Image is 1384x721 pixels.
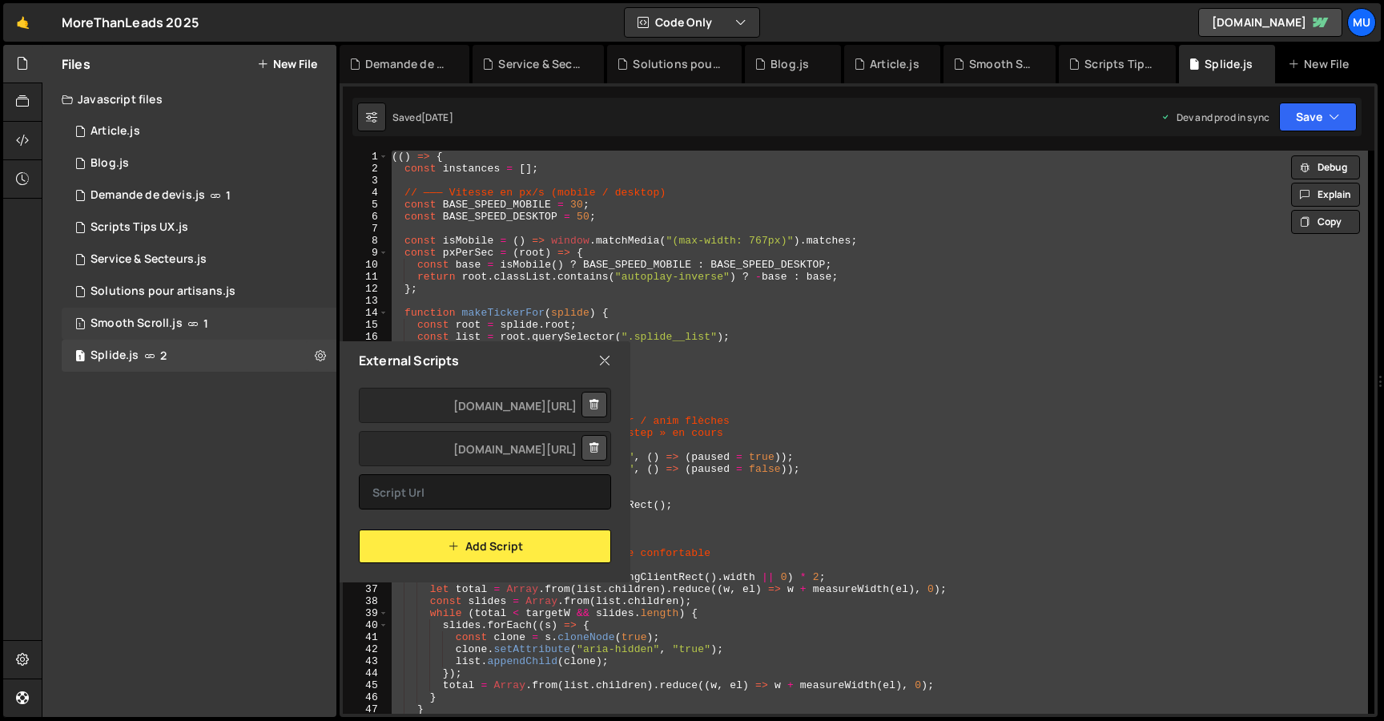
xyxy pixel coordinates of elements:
div: Blog.js [91,156,129,171]
div: 16842/46042.js [62,211,336,244]
div: Demande de devis.js [365,56,450,72]
div: Dev and prod in sync [1161,111,1269,124]
div: 46 [343,691,388,703]
button: Copy [1291,210,1360,234]
div: Scripts Tips UX.js [91,220,188,235]
div: Javascript files [42,83,336,115]
div: 13 [343,295,388,307]
div: 44 [343,667,388,679]
h2: Files [62,55,91,73]
div: 41 [343,631,388,643]
div: 43 [343,655,388,667]
div: Solutions pour artisans.js [633,56,722,72]
div: 16 [343,331,388,343]
div: 2 [343,163,388,175]
div: Service & Secteurs.js [91,252,207,267]
a: 🤙 [3,3,42,42]
div: 7 [343,223,388,235]
div: 16842/46066.js [62,244,336,276]
div: New File [1288,56,1355,72]
div: 14 [343,307,388,319]
span: 1 [203,317,208,330]
div: 11 [343,271,388,283]
div: Service & Secteurs.js [498,56,585,72]
div: 15 [343,319,388,331]
div: 5 [343,199,388,211]
div: 8 [343,235,388,247]
div: 40 [343,619,388,631]
div: 16842/46069.js [62,179,336,211]
div: Article.js [91,124,140,139]
div: Smooth Scroll.js [969,56,1036,72]
div: 39 [343,607,388,619]
div: 12 [343,283,388,295]
div: 47 [343,703,388,715]
button: Code Only [625,8,759,37]
div: MoreThanLeads 2025 [62,13,199,32]
button: New File [257,58,317,70]
button: Save [1279,103,1357,131]
div: 37 [343,583,388,595]
span: 1 [75,351,85,364]
div: 4 [343,187,388,199]
div: 16842/46057.js [62,147,336,179]
div: 38 [343,595,388,607]
div: 6 [343,211,388,223]
button: Explain [1291,183,1360,207]
div: Saved [392,111,453,124]
div: Smooth Scroll.js [91,316,183,331]
div: 10 [343,259,388,271]
div: Splide.js [91,348,139,363]
div: 3 [343,175,388,187]
div: 9 [343,247,388,259]
div: 16842/46043.js [62,308,336,340]
a: [DOMAIN_NAME] [1198,8,1342,37]
div: 42 [343,643,388,655]
div: 16842/46056.js [62,115,336,147]
div: Article.js [870,56,919,72]
div: Blog.js [770,56,809,72]
div: 16842/46041.js [62,340,336,372]
div: 45 [343,679,388,691]
input: Script Url [359,474,611,510]
button: Debug [1291,155,1360,179]
span: 2 [160,349,167,362]
div: Demande de devis.js [91,188,205,203]
div: 1 [343,151,388,163]
div: Scripts Tips UX.js [1084,56,1157,72]
div: 16842/46065.js [62,276,336,308]
span: 1 [226,189,231,202]
h2: External Scripts [359,352,460,369]
a: Mu [1347,8,1376,37]
button: Add Script [359,530,611,563]
div: Solutions pour artisans.js [91,284,235,299]
div: Splide.js [1205,56,1253,72]
span: 1 [75,319,85,332]
div: [DATE] [421,111,453,124]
